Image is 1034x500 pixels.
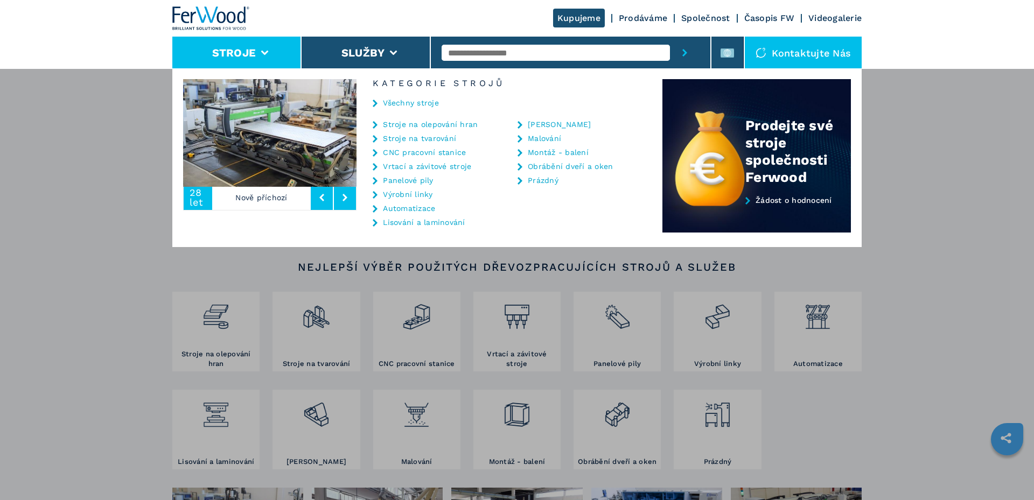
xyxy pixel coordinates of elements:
font: CNC pracovní stanice [383,148,466,157]
font: Obrábění dveří a oken [528,162,613,171]
font: Lisování a laminování [383,218,465,227]
a: CNC pracovní stanice [383,149,466,156]
font: Automatizace [383,204,435,213]
img: Ferwood [172,6,250,30]
a: Automatizace [383,205,435,212]
a: Společnost [681,13,730,23]
font: Stroje na olepování hran [383,120,478,129]
a: [PERSON_NAME] [528,121,591,128]
button: Služby [341,46,385,59]
font: Kategorie strojů [373,78,505,88]
font: 28 let [190,187,203,208]
font: Prodejte své stroje společnosti Ferwood [745,117,833,185]
a: Montáž - balení [528,149,589,156]
font: Montáž - balení [528,148,589,157]
a: Výrobní linky [383,191,432,198]
font: Vrtací a závitové stroje [383,162,471,171]
font: Kupujeme [557,13,600,23]
a: Všechny stroje [383,99,439,107]
font: Žádost o hodnocení [756,196,832,205]
a: Lisování a laminování [383,219,465,226]
a: Prázdný [528,177,558,184]
a: Panelové pily [383,177,433,184]
a: Žádost o hodnocení [662,196,851,233]
font: Prázdný [528,176,558,185]
font: [PERSON_NAME] [528,120,591,129]
img: image [183,79,357,187]
font: Stroje na tvarování [383,134,456,143]
button: tlačítko pro odeslání [670,37,700,69]
a: Kupujeme [553,9,605,27]
a: Stroje na olepování hran [383,121,478,128]
img: image [357,79,530,187]
a: Obrábění dveří a oken [528,163,613,170]
img: Kontaktujte nás [756,47,766,58]
a: Časopis FW [744,13,795,23]
font: Kontaktujte nás [772,47,851,59]
button: Stroje [212,46,256,59]
a: Malování [528,135,561,142]
a: Vrtací a závitové stroje [383,163,471,170]
font: Panelové pily [383,176,433,185]
a: Stroje na tvarování [383,135,456,142]
a: Videogalerie [808,13,862,23]
a: Prodáváme [619,13,667,23]
font: Malování [528,134,561,143]
font: Výrobní linky [383,190,432,199]
font: Nově příchozí [235,193,287,202]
